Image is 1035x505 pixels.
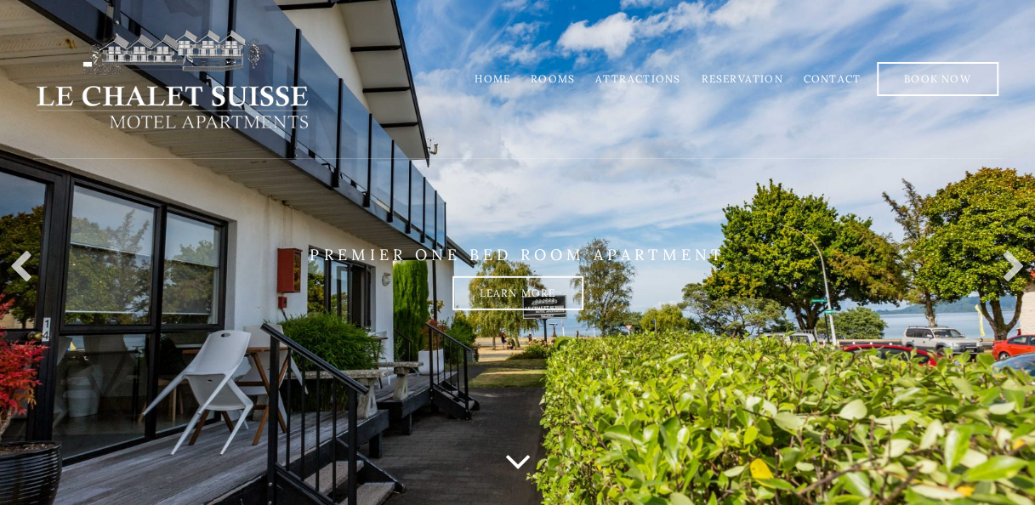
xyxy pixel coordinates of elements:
[33,245,1003,264] p: PREMIER ONE BED ROOM APARTMENT
[475,72,510,85] a: Home
[803,72,860,85] a: Contact
[452,276,583,310] a: Learn more
[531,72,575,85] a: Rooms
[877,62,998,96] a: Book Now
[701,72,782,85] a: Reservation
[595,72,680,85] a: Attractions
[33,28,311,130] img: lechaletsuisse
